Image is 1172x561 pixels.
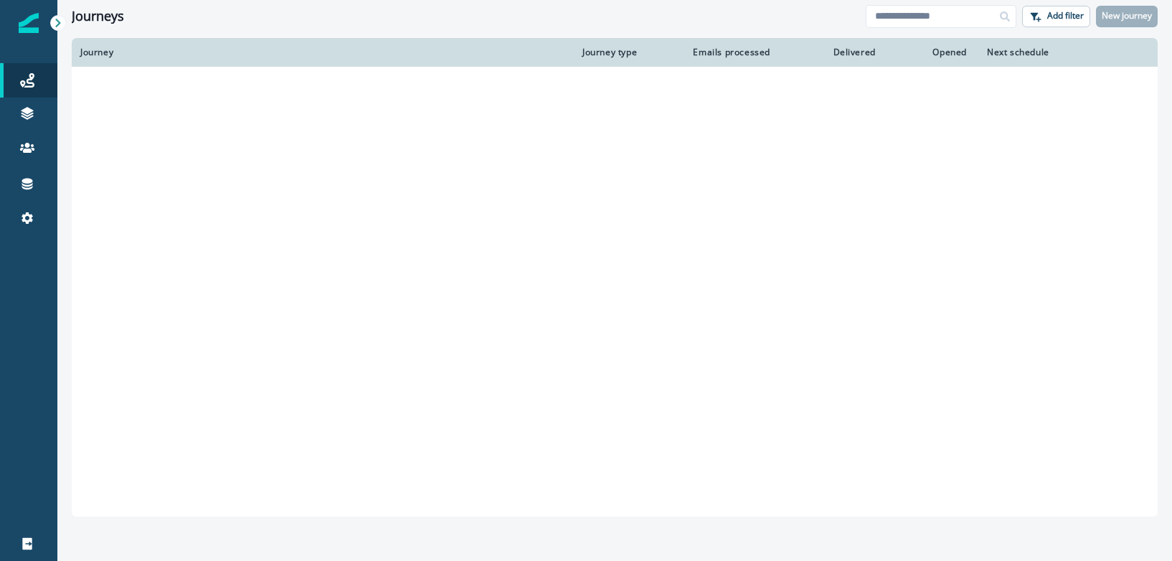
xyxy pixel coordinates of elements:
div: Journey [80,47,565,58]
div: Emails processed [690,47,773,58]
p: New journey [1102,11,1152,21]
div: Delivered [790,47,879,58]
div: Next schedule [987,47,1113,58]
button: New journey [1096,6,1158,27]
div: Journey type [582,47,673,58]
p: Add filter [1047,11,1084,21]
img: Inflection [19,13,39,33]
h1: Journeys [72,9,124,24]
div: Opened [896,47,970,58]
button: Add filter [1022,6,1090,27]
